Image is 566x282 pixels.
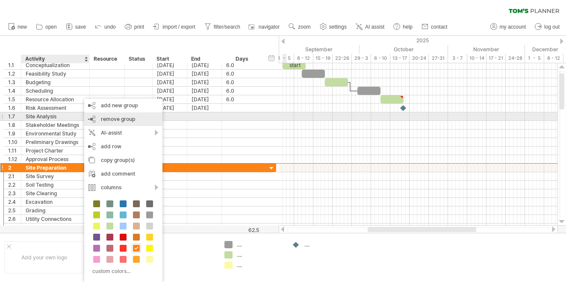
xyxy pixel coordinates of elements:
span: log out [544,24,560,30]
div: 13 - 17 [390,54,410,63]
div: .... [304,241,351,248]
div: [DATE] [153,95,187,103]
span: new [18,24,27,30]
span: save [75,24,86,30]
div: 20-24 [410,54,429,63]
div: .... [237,241,283,248]
div: Preliminary Drawings [26,138,85,146]
div: October 2025 [360,45,448,54]
div: 29 - 3 [352,54,371,63]
div: [DATE] [153,78,187,86]
div: 2.7 [8,223,21,232]
div: 10 - 14 [467,54,486,63]
div: Stakeholder Meetings [26,121,85,129]
div: Site Clearing [26,189,85,197]
div: 1.7 [8,112,21,120]
div: 24-28 [506,54,525,63]
div: 1.4 [8,87,21,95]
span: filter/search [214,24,240,30]
span: zoom [298,24,310,30]
a: filter/search [202,21,243,32]
div: [DATE] [187,104,222,112]
div: 6.0 [226,95,258,103]
div: 1 - 5 [275,54,294,63]
span: my account [500,24,526,30]
div: [DATE] [187,70,222,78]
div: .... [237,251,283,258]
div: 3 - 7 [448,54,467,63]
div: [DATE] [187,95,222,103]
span: open [45,24,57,30]
div: November 2025 [448,45,525,54]
div: 22-26 [333,54,352,63]
div: Environmental Study [26,129,85,138]
div: AI-assist [84,126,162,140]
div: Budgeting [26,78,85,86]
div: Resource Allocation [26,95,85,103]
div: 1.10 [8,138,21,146]
div: 2.2 [8,181,21,189]
span: settings [329,24,347,30]
div: add row [84,140,162,153]
div: add comment [84,167,162,181]
a: import / export [151,21,198,32]
span: undo [104,24,116,30]
div: 2 [8,164,21,172]
div: Site Preparation [26,164,85,172]
div: .... [237,261,283,269]
a: AI assist [354,21,387,32]
div: [DATE] [153,61,187,69]
div: Grading [26,206,85,214]
a: navigator [247,21,282,32]
div: 17 - 21 [486,54,506,63]
div: copy group(s) [84,153,162,167]
div: .... [142,262,214,270]
a: contact [419,21,450,32]
div: Excavation [26,198,85,206]
div: custom colors... [88,265,156,277]
span: remove group [101,116,135,122]
div: [DATE] [187,61,222,69]
div: Soil Testing [26,181,85,189]
a: settings [318,21,349,32]
div: 1.11 [8,147,21,155]
a: my account [488,21,528,32]
div: 6.0 [226,87,258,95]
div: Risk Assessment [26,104,85,112]
div: add new group [84,99,162,112]
div: Conceptualization [26,61,85,69]
div: Utility Connections [26,215,85,223]
span: AI assist [365,24,384,30]
div: 2.1 [8,172,21,180]
span: navigator [259,24,280,30]
div: Site Survey [26,172,85,180]
div: [DATE] [187,87,222,95]
div: Erosion Control [26,223,85,232]
div: Activity [25,55,85,63]
div: Scheduling [26,87,85,95]
span: print [134,24,144,30]
div: Project Charter [26,147,85,155]
div: 15 - 19 [313,54,333,63]
div: .... [142,241,214,248]
div: 6.0 [226,61,258,69]
div: [DATE] [153,87,187,95]
div: 1.5 [8,95,21,103]
div: Days [221,55,262,63]
div: Approval Process [26,155,85,163]
a: open [34,21,59,32]
div: 27-31 [429,54,448,63]
div: 2.4 [8,198,21,206]
div: 1.3 [8,78,21,86]
div: September 2025 [275,45,360,54]
div: .... [142,252,214,259]
div: 1.6 [8,104,21,112]
div: 1 - 5 [525,54,544,63]
div: 1.1 [8,61,21,69]
div: 1.2 [8,70,21,78]
div: 2.3 [8,189,21,197]
div: start [283,61,306,69]
div: End [191,55,217,63]
a: save [64,21,88,32]
div: 62.5 [222,227,259,233]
